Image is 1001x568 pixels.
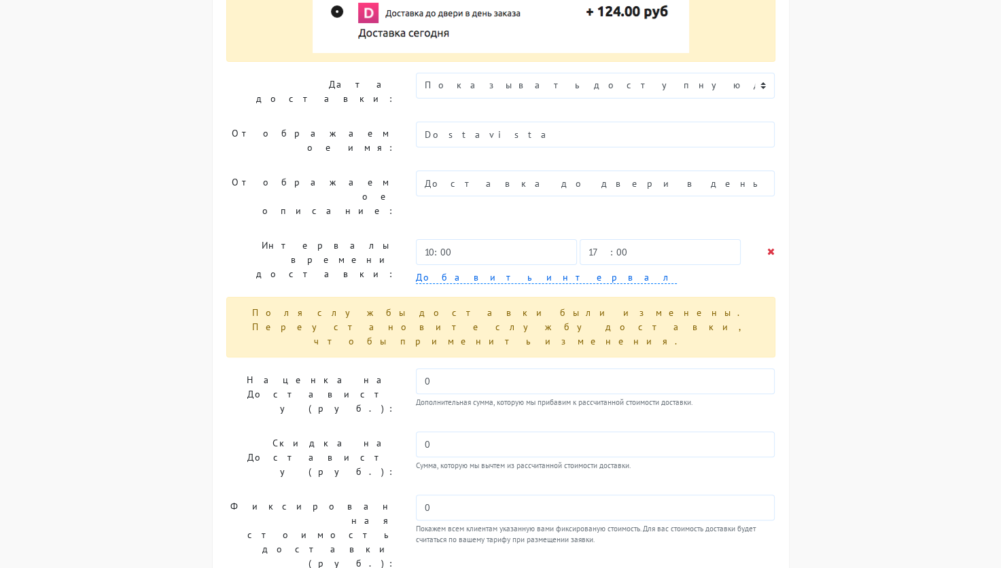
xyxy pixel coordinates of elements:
[216,431,406,484] label: Скидка на Достависту (руб.):
[416,460,775,472] small: Сумма, которую мы вычтем из рассчитанной стоимости доставки.
[416,523,775,546] small: Покажем всем клиентам указанную вами фиксированую стоимость. Для вас стоимость доставки будет счи...
[416,397,775,408] small: Дополнительная сумма, которую мы прибавим к рассчитанной стоимости доставки.
[226,297,775,357] div: Поля службы доставки были изменены. Переустановите службу доставки, чтобы применить изменения.
[216,73,406,111] label: Дата доставки:
[216,368,406,421] label: Наценка на Достависту (руб.):
[216,234,406,286] label: Интервалы времени доставки:
[416,271,677,284] a: Добавить интервал
[216,122,406,160] label: Отображаемое имя:
[216,171,406,223] label: Отображаемое описание:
